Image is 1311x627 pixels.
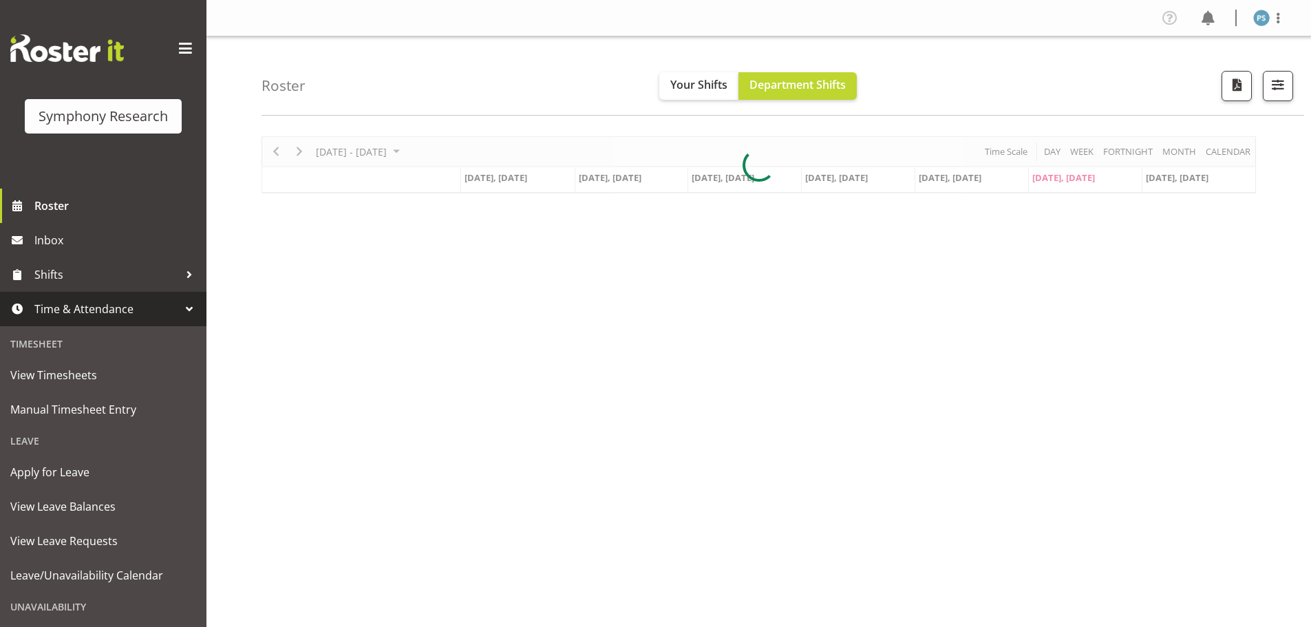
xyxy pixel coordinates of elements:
button: Department Shifts [738,72,857,100]
span: Apply for Leave [10,462,196,482]
button: Filter Shifts [1263,71,1293,101]
div: Symphony Research [39,106,168,127]
span: Your Shifts [670,77,727,92]
span: Manual Timesheet Entry [10,399,196,420]
a: Leave/Unavailability Calendar [3,558,203,593]
span: Leave/Unavailability Calendar [10,565,196,586]
button: Download a PDF of the roster according to the set date range. [1222,71,1252,101]
span: Roster [34,195,200,216]
span: View Leave Requests [10,531,196,551]
button: Your Shifts [659,72,738,100]
span: View Leave Balances [10,496,196,517]
h4: Roster [262,78,306,94]
a: View Leave Requests [3,524,203,558]
span: Shifts [34,264,179,285]
span: Inbox [34,230,200,251]
span: Time & Attendance [34,299,179,319]
span: View Timesheets [10,365,196,385]
div: Leave [3,427,203,455]
div: Unavailability [3,593,203,621]
span: Department Shifts [749,77,846,92]
a: View Timesheets [3,358,203,392]
img: Rosterit website logo [10,34,124,62]
a: Manual Timesheet Entry [3,392,203,427]
img: paul-s-stoneham1982.jpg [1253,10,1270,26]
div: Timesheet [3,330,203,358]
a: Apply for Leave [3,455,203,489]
a: View Leave Balances [3,489,203,524]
